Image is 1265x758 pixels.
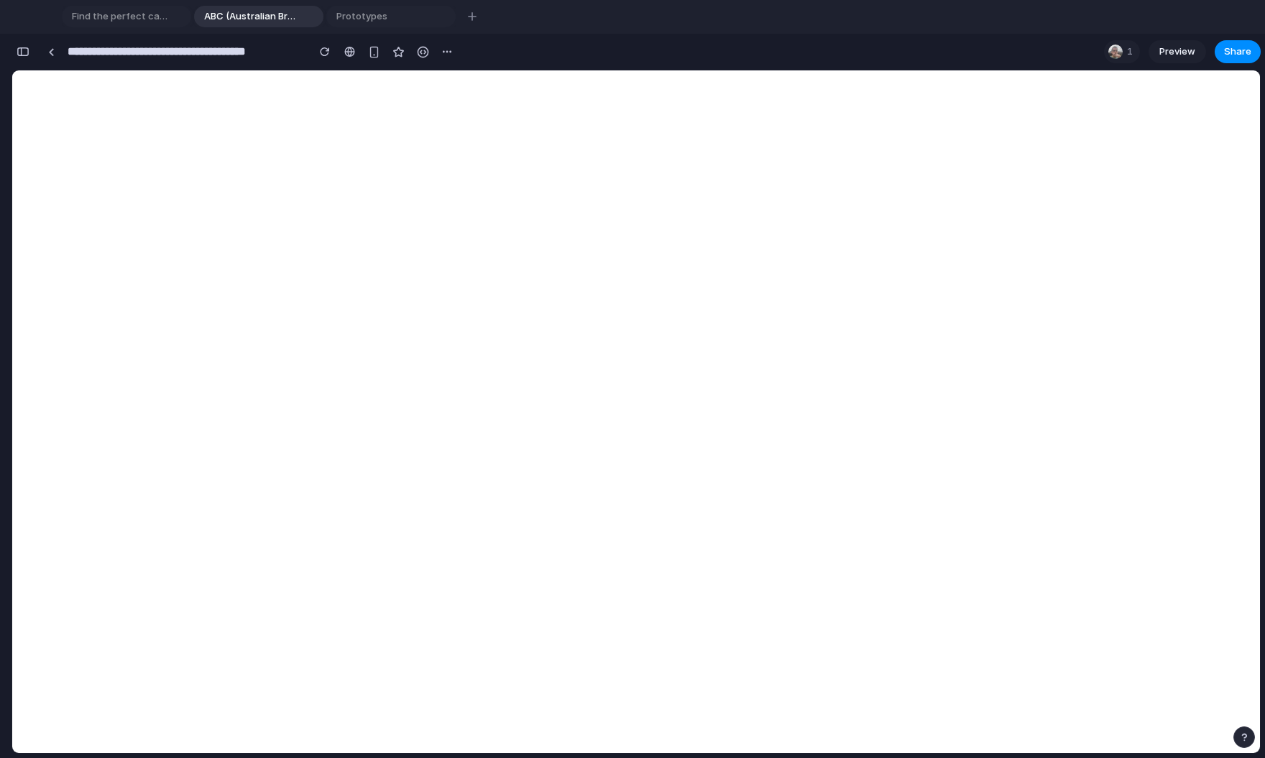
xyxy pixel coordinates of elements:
[198,9,300,24] span: ABC (Australian Broadcasting Corporation)
[66,9,168,24] span: Find the perfect car, shared by trusted hosts around the world
[1215,40,1261,63] button: Share
[1159,45,1195,59] span: Preview
[331,9,433,24] span: Prototypes
[1224,45,1251,59] span: Share
[1149,40,1206,63] a: Preview
[1104,40,1140,63] div: 1
[62,6,191,27] div: Find the perfect car, shared by trusted hosts around the world
[194,6,323,27] div: ABC (Australian Broadcasting Corporation)
[326,6,456,27] div: Prototypes
[1127,45,1137,59] span: 1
